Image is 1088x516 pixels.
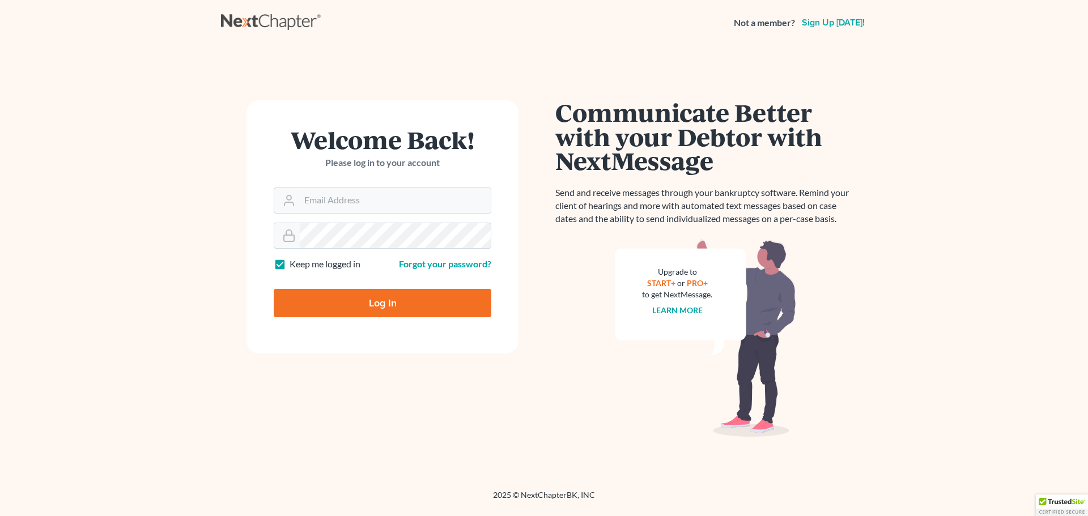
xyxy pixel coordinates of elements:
[800,18,867,27] a: Sign up [DATE]!
[300,188,491,213] input: Email Address
[687,278,708,288] a: PRO+
[399,258,491,269] a: Forgot your password?
[1036,494,1088,516] div: TrustedSite Certified
[274,156,491,169] p: Please log in to your account
[290,258,360,271] label: Keep me logged in
[652,305,703,315] a: Learn more
[615,239,796,437] img: nextmessage_bg-59042aed3d76b12b5cd301f8e5b87938c9018125f34e5fa2b7a6b67550977c72.svg
[677,278,685,288] span: or
[274,289,491,317] input: Log In
[274,127,491,152] h1: Welcome Back!
[555,186,856,225] p: Send and receive messages through your bankruptcy software. Remind your client of hearings and mo...
[642,266,712,278] div: Upgrade to
[734,16,795,29] strong: Not a member?
[555,100,856,173] h1: Communicate Better with your Debtor with NextMessage
[642,289,712,300] div: to get NextMessage.
[647,278,675,288] a: START+
[221,489,867,510] div: 2025 © NextChapterBK, INC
